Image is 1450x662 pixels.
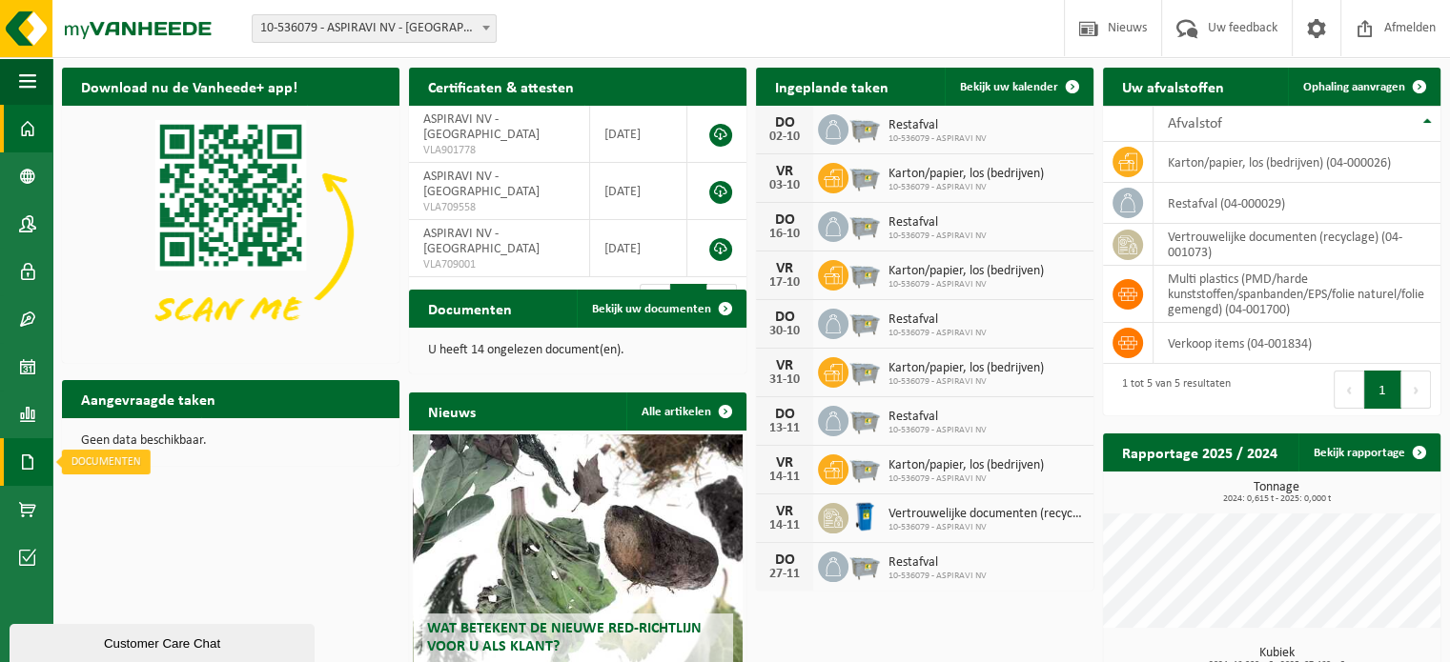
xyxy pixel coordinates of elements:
[1303,81,1405,93] span: Ophaling aanvragen
[766,568,804,581] div: 27-11
[888,361,1044,376] span: Karton/papier, los (bedrijven)
[62,380,235,417] h2: Aangevraagde taken
[888,118,987,133] span: Restafval
[848,500,881,532] img: WB-0240-HPE-BE-09
[766,276,804,290] div: 17-10
[1168,116,1222,131] span: Afvalstof
[888,410,987,425] span: Restafval
[888,279,1044,291] span: 10-536079 - ASPIRAVI NV
[888,215,987,231] span: Restafval
[766,164,804,179] div: VR
[81,434,380,448] p: Geen data beschikbaar.
[423,200,575,215] span: VLA709558
[888,522,1084,533] span: 10-536079 - ASPIRAVI NV
[409,392,495,430] h2: Nieuws
[888,133,987,145] span: 10-536079 - ASPIRAVI NV
[423,227,540,256] span: ASPIRAVI NV - [GEOGRAPHIC_DATA]
[626,392,745,431] a: Alle artikelen
[766,261,804,276] div: VR
[888,458,1044,473] span: Karton/papier, los (bedrijven)
[577,290,745,328] a: Bekijk uw documenten
[423,112,540,142] span: ASPIRAVI NV - [GEOGRAPHIC_DATA]
[1154,142,1440,183] td: karton/papier, los (bedrijven) (04-000026)
[848,354,881,387] img: WB-2500-GAL-GY-01
[848,111,881,144] img: WB-2500-GAL-GY-01
[428,344,727,357] p: U heeft 14 ongelezen document(en).
[409,290,531,327] h2: Documenten
[848,451,881,484] img: WB-2500-GAL-GY-01
[848,306,881,338] img: WB-2500-GAL-GY-01
[888,507,1084,522] span: Vertrouwelijke documenten (recyclage)
[888,182,1044,193] span: 10-536079 - ASPIRAVI NV
[766,358,804,373] div: VR
[62,68,317,105] h2: Download nu de Vanheede+ app!
[766,455,804,471] div: VR
[766,422,804,435] div: 13-11
[766,519,804,532] div: 14-11
[1334,371,1364,409] button: Previous
[1154,224,1440,266] td: vertrouwelijke documenten (recyclage) (04-001073)
[766,310,804,325] div: DO
[888,473,1044,485] span: 10-536079 - ASPIRAVI NV
[62,106,399,359] img: Download de VHEPlus App
[848,209,881,241] img: WB-2500-GAL-GY-01
[1103,433,1297,471] h2: Rapportage 2025 / 2024
[1113,481,1440,504] h3: Tonnage
[888,231,987,242] span: 10-536079 - ASPIRAVI NV
[766,471,804,484] div: 14-11
[253,15,496,42] span: 10-536079 - ASPIRAVI NV - HARELBEKE
[10,620,318,662] iframe: chat widget
[423,170,540,199] span: ASPIRAVI NV - [GEOGRAPHIC_DATA]
[756,68,908,105] h2: Ingeplande taken
[766,552,804,568] div: DO
[427,621,702,654] span: Wat betekent de nieuwe RED-richtlijn voor u als klant?
[1288,68,1439,106] a: Ophaling aanvragen
[1298,433,1439,471] a: Bekijk rapportage
[888,167,1044,182] span: Karton/papier, los (bedrijven)
[1154,266,1440,323] td: multi plastics (PMD/harde kunststoffen/spanbanden/EPS/folie naturel/folie gemengd) (04-001700)
[888,571,987,582] span: 10-536079 - ASPIRAVI NV
[848,257,881,290] img: WB-2500-GAL-GY-01
[766,179,804,192] div: 03-10
[766,130,804,144] div: 02-10
[590,163,687,220] td: [DATE]
[888,555,987,571] span: Restafval
[423,143,575,158] span: VLA901778
[1401,371,1431,409] button: Next
[766,373,804,387] div: 31-10
[766,115,804,130] div: DO
[766,504,804,519] div: VR
[766,228,804,241] div: 16-10
[888,312,987,328] span: Restafval
[766,407,804,422] div: DO
[888,328,987,339] span: 10-536079 - ASPIRAVI NV
[888,376,1044,388] span: 10-536079 - ASPIRAVI NV
[409,68,593,105] h2: Certificaten & attesten
[848,403,881,435] img: WB-2500-GAL-GY-01
[252,14,497,43] span: 10-536079 - ASPIRAVI NV - HARELBEKE
[848,160,881,192] img: WB-2500-GAL-GY-01
[423,257,575,272] span: VLA709001
[888,264,1044,279] span: Karton/papier, los (bedrijven)
[766,325,804,338] div: 30-10
[1154,183,1440,224] td: restafval (04-000029)
[766,212,804,228] div: DO
[1103,68,1243,105] h2: Uw afvalstoffen
[1113,494,1440,504] span: 2024: 0,615 t - 2025: 0,000 t
[945,68,1092,106] a: Bekijk uw kalender
[590,220,687,277] td: [DATE]
[1364,371,1401,409] button: 1
[848,549,881,581] img: WB-2500-GAL-GY-01
[888,425,987,436] span: 10-536079 - ASPIRAVI NV
[1113,369,1231,411] div: 1 tot 5 van 5 resultaten
[592,303,711,315] span: Bekijk uw documenten
[960,81,1058,93] span: Bekijk uw kalender
[590,106,687,163] td: [DATE]
[1154,323,1440,364] td: verkoop items (04-001834)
